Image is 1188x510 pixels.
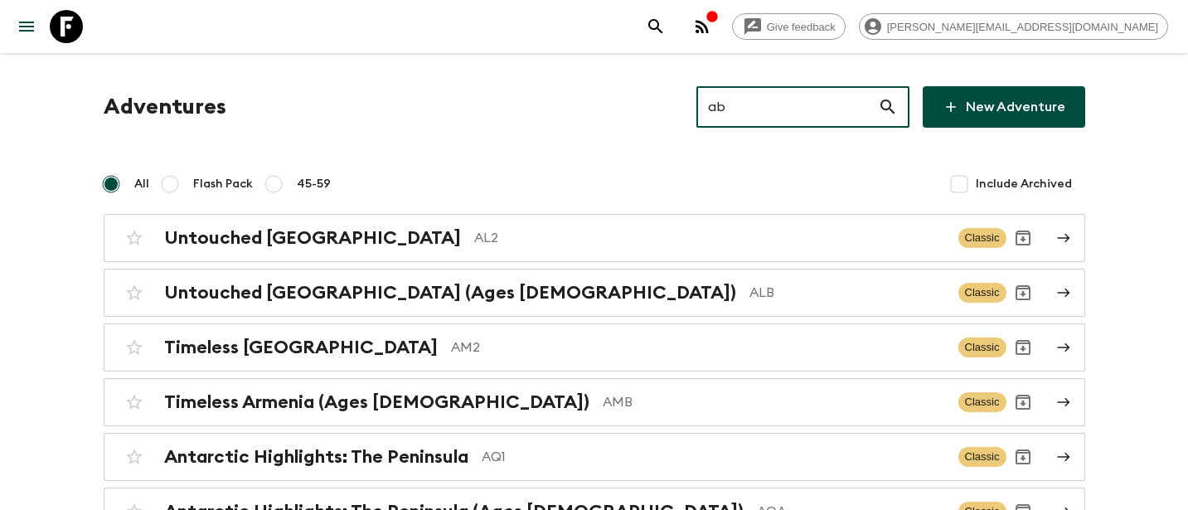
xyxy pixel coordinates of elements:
a: Give feedback [732,13,846,40]
span: Classic [958,392,1006,412]
p: AM2 [451,338,945,357]
a: Untouched [GEOGRAPHIC_DATA] (Ages [DEMOGRAPHIC_DATA])ALBClassicArchive [104,269,1085,317]
p: ALB [749,283,945,303]
h2: Antarctic Highlights: The Peninsula [164,446,468,468]
button: Archive [1006,221,1040,255]
button: search adventures [639,10,672,43]
h2: Timeless [GEOGRAPHIC_DATA] [164,337,438,358]
span: Include Archived [976,176,1072,192]
button: Archive [1006,386,1040,419]
h2: Timeless Armenia (Ages [DEMOGRAPHIC_DATA]) [164,391,589,413]
button: Archive [1006,440,1040,474]
a: Timeless Armenia (Ages [DEMOGRAPHIC_DATA])AMBClassicArchive [104,378,1085,426]
input: e.g. AR1, Argentina [696,84,878,130]
span: Classic [958,283,1006,303]
span: Flash Pack [193,176,253,192]
span: Classic [958,228,1006,248]
a: Antarctic Highlights: The PeninsulaAQ1ClassicArchive [104,433,1085,481]
span: Classic [958,447,1006,467]
a: Timeless [GEOGRAPHIC_DATA]AM2ClassicArchive [104,323,1085,372]
h1: Adventures [104,90,226,124]
span: 45-59 [297,176,331,192]
a: Untouched [GEOGRAPHIC_DATA]AL2ClassicArchive [104,214,1085,262]
h2: Untouched [GEOGRAPHIC_DATA] (Ages [DEMOGRAPHIC_DATA]) [164,282,736,304]
button: Archive [1006,331,1040,364]
span: Classic [958,338,1006,357]
p: AQ1 [482,447,945,467]
p: AL2 [474,228,945,248]
span: [PERSON_NAME][EMAIL_ADDRESS][DOMAIN_NAME] [878,21,1167,33]
button: menu [10,10,43,43]
span: All [134,176,149,192]
a: New Adventure [923,86,1085,128]
h2: Untouched [GEOGRAPHIC_DATA] [164,227,461,249]
p: AMB [603,392,945,412]
button: Archive [1006,276,1040,309]
div: [PERSON_NAME][EMAIL_ADDRESS][DOMAIN_NAME] [859,13,1168,40]
span: Give feedback [758,21,845,33]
